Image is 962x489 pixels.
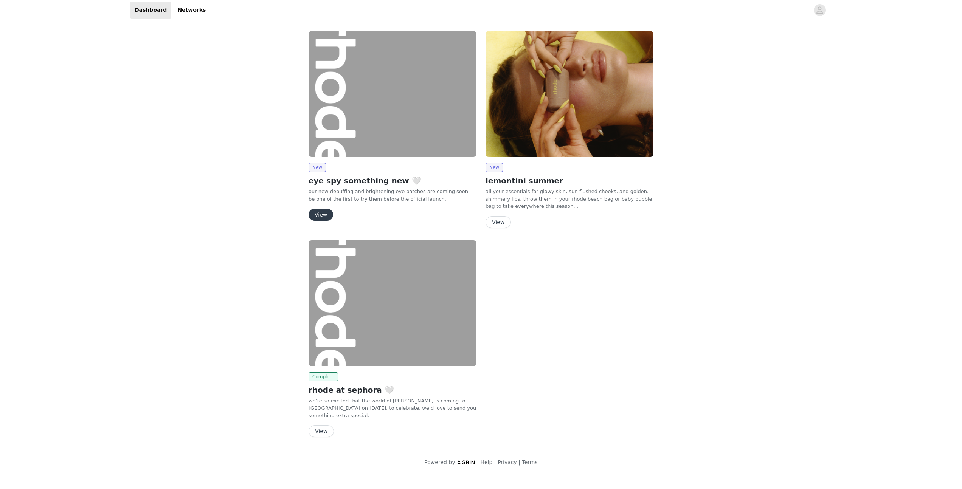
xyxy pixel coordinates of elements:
[424,459,455,465] span: Powered by
[481,459,493,465] a: Help
[309,425,334,437] button: View
[309,240,476,366] img: rhode skin
[498,459,517,465] a: Privacy
[309,188,476,203] p: our new depuffing and brightening eye patches are coming soon. be one of the first to try them be...
[309,429,334,434] a: View
[518,459,520,465] span: |
[486,220,511,225] a: View
[309,163,326,172] span: New
[309,175,476,186] h2: eye spy something new 🤍
[309,384,476,396] h2: rhode at sephora 🤍
[494,459,496,465] span: |
[486,31,653,157] img: rhode skin
[486,188,653,210] p: all your essentials for glowy skin, sun-flushed cheeks, and golden, shimmery lips. throw them in ...
[457,460,476,465] img: logo
[173,2,210,19] a: Networks
[309,372,338,381] span: Complete
[816,4,823,16] div: avatar
[309,397,476,419] p: we’re so excited that the world of [PERSON_NAME] is coming to [GEOGRAPHIC_DATA] on [DATE]. to cel...
[486,163,503,172] span: New
[486,175,653,186] h2: lemontini summer
[130,2,171,19] a: Dashboard
[522,459,537,465] a: Terms
[486,216,511,228] button: View
[309,209,333,221] button: View
[309,212,333,218] a: View
[309,31,476,157] img: rhode skin
[477,459,479,465] span: |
